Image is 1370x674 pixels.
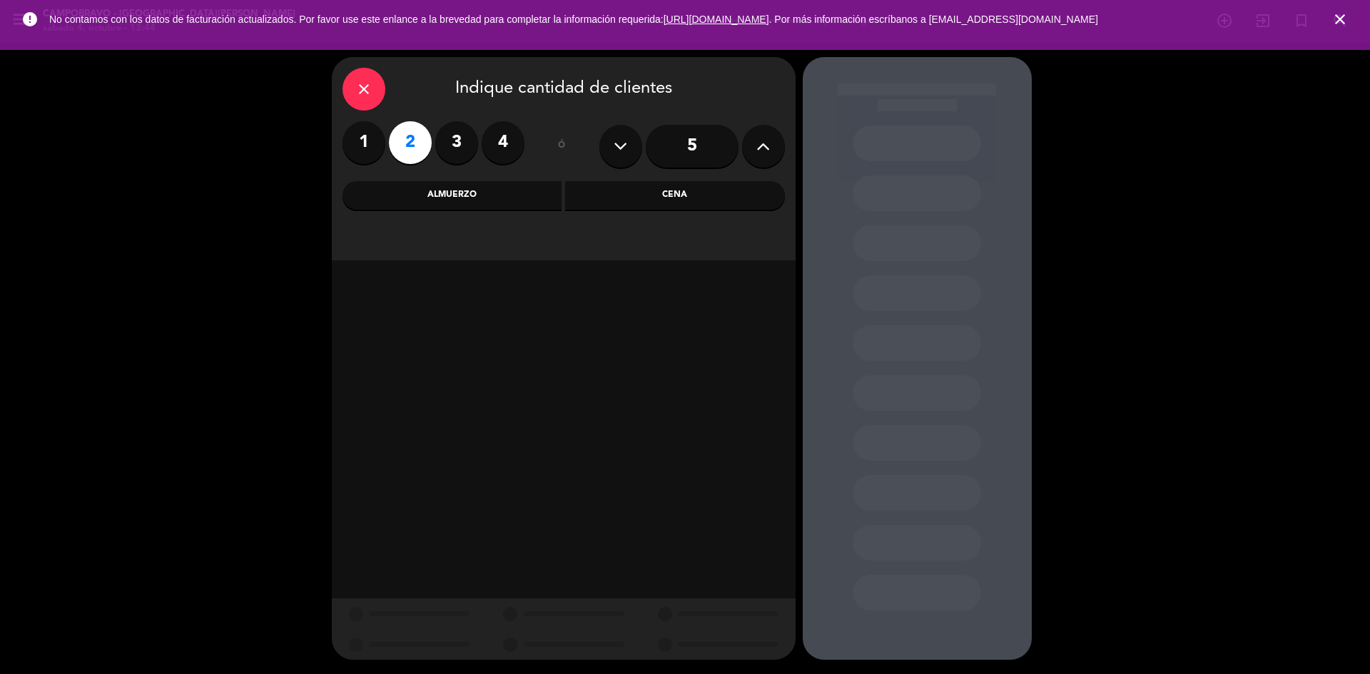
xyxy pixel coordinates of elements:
[565,181,785,210] div: Cena
[664,14,769,25] a: [URL][DOMAIN_NAME]
[342,181,562,210] div: Almuerzo
[769,14,1098,25] a: . Por más información escríbanos a [EMAIL_ADDRESS][DOMAIN_NAME]
[435,121,478,164] label: 3
[355,81,372,98] i: close
[21,11,39,28] i: error
[1331,11,1349,28] i: close
[539,121,585,171] div: ó
[49,14,1098,25] span: No contamos con los datos de facturación actualizados. Por favor use este enlance a la brevedad p...
[482,121,524,164] label: 4
[342,68,785,111] div: Indique cantidad de clientes
[389,121,432,164] label: 2
[342,121,385,164] label: 1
